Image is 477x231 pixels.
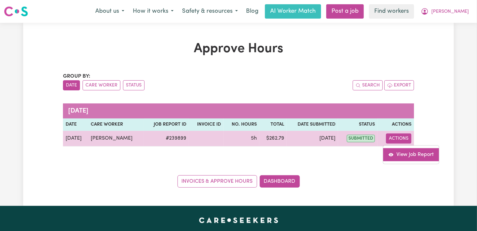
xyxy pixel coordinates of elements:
a: Blog [242,4,262,19]
th: No. Hours [223,118,259,131]
img: Careseekers logo [4,6,28,17]
th: Actions [377,118,414,131]
th: Care worker [88,118,144,131]
td: # 239899 [144,131,189,146]
span: [PERSON_NAME] [431,8,469,15]
button: My Account [417,5,473,18]
a: AI Worker Match [265,4,321,19]
th: Invoice ID [189,118,223,131]
button: sort invoices by paid status [123,80,145,90]
a: Invoices & Approve Hours [177,175,257,188]
a: Careseekers logo [4,4,28,19]
button: Export [384,80,414,90]
td: [PERSON_NAME] [88,131,144,146]
span: Group by: [63,74,90,79]
th: Total [259,118,287,131]
th: Date Submitted [287,118,338,131]
button: Actions [386,133,411,144]
button: Safety & resources [178,5,242,18]
button: About us [91,5,129,18]
td: [DATE] [287,131,338,146]
button: sort invoices by date [63,80,80,90]
a: Post a job [326,4,364,19]
a: View job report 239899 [383,148,439,161]
button: Search [353,80,383,90]
span: submitted [347,135,375,142]
caption: [DATE] [63,103,414,118]
a: Dashboard [260,175,300,188]
a: Careseekers home page [199,218,278,223]
td: [DATE] [63,131,88,146]
a: Find workers [369,4,414,19]
div: Actions [383,145,439,164]
th: Status [338,118,377,131]
h1: Approve Hours [63,41,414,57]
button: sort invoices by care worker [83,80,120,90]
span: 5 hours [251,136,257,141]
button: How it works [129,5,178,18]
th: Date [63,118,88,131]
th: Job Report ID [144,118,189,131]
td: $ 262.79 [259,131,287,146]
